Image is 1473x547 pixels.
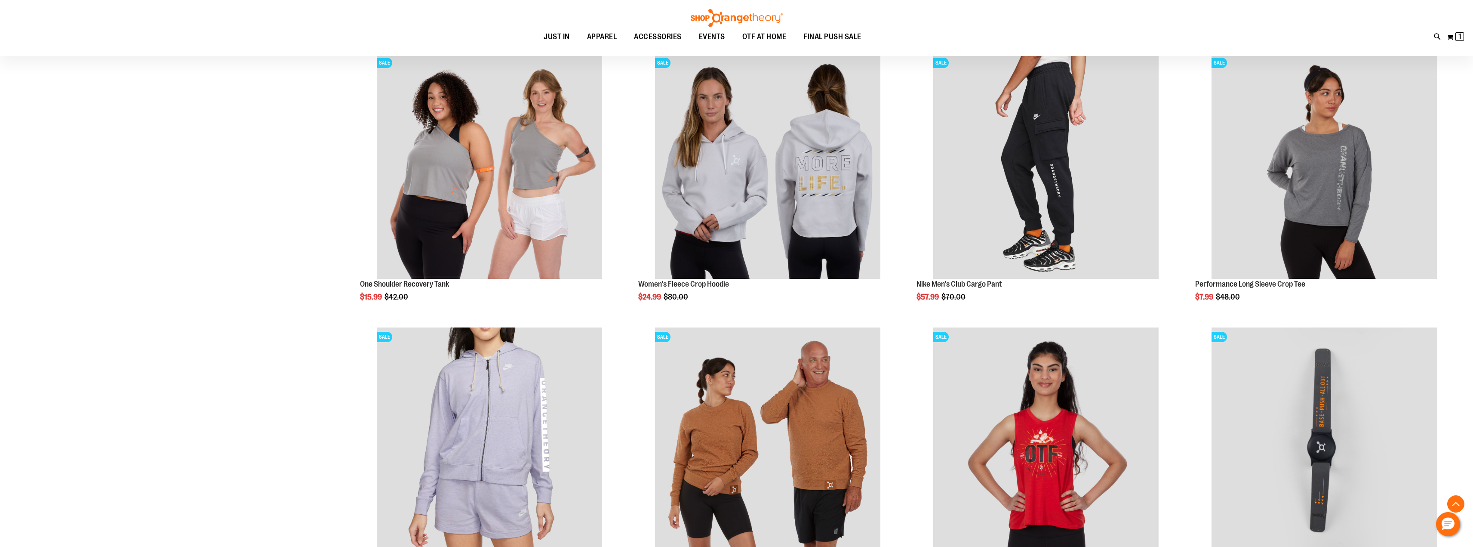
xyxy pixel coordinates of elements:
img: Main view of One Shoulder Recovery Tank [377,53,602,279]
div: product [1191,49,1458,324]
span: EVENTS [699,27,725,46]
span: $24.99 [638,293,662,301]
a: Nike Men's Club Cargo Pant [916,280,1002,288]
div: product [634,49,901,324]
a: APPAREL [578,27,626,47]
span: $70.00 [941,293,967,301]
span: SALE [655,332,670,342]
a: Product image for Nike Mens Club Cargo PantSALE [916,53,1175,280]
span: $57.99 [916,293,940,301]
span: SALE [1212,332,1227,342]
div: product [356,49,623,324]
span: SALE [933,332,949,342]
a: Product image for Performance Long Sleeve Crop TeeSALE [1195,53,1454,280]
span: $7.99 [1195,293,1215,301]
a: ACCESSORIES [625,27,690,47]
a: FINAL PUSH SALE [795,27,870,46]
span: ACCESSORIES [634,27,682,46]
span: SALE [1212,58,1227,68]
a: EVENTS [690,27,734,47]
span: $48.00 [1216,293,1241,301]
a: Performance Long Sleeve Crop Tee [1195,280,1305,288]
span: SALE [377,332,392,342]
a: Main view of One Shoulder Recovery TankSALE [360,53,618,280]
a: One Shoulder Recovery Tank [360,280,449,288]
button: Back To Top [1447,495,1464,513]
span: OTF AT HOME [742,27,787,46]
img: Product image for Performance Long Sleeve Crop Tee [1212,53,1437,279]
span: $80.00 [664,293,689,301]
img: Shop Orangetheory [689,9,784,27]
span: JUST IN [544,27,570,46]
a: Product image for Womens Fleece Crop HoodieSALE [638,53,897,280]
img: Product image for Nike Mens Club Cargo Pant [933,53,1159,279]
a: OTF AT HOME [734,27,795,47]
span: SALE [377,58,392,68]
img: Product image for Womens Fleece Crop Hoodie [655,53,880,279]
span: APPAREL [587,27,617,46]
span: $15.99 [360,293,383,301]
span: 1 [1458,32,1461,41]
a: Women's Fleece Crop Hoodie [638,280,729,288]
span: SALE [933,58,949,68]
button: Hello, have a question? Let’s chat. [1436,512,1460,536]
div: product [912,49,1179,324]
span: $42.00 [384,293,409,301]
span: SALE [655,58,670,68]
a: JUST IN [535,27,578,47]
span: FINAL PUSH SALE [803,27,861,46]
